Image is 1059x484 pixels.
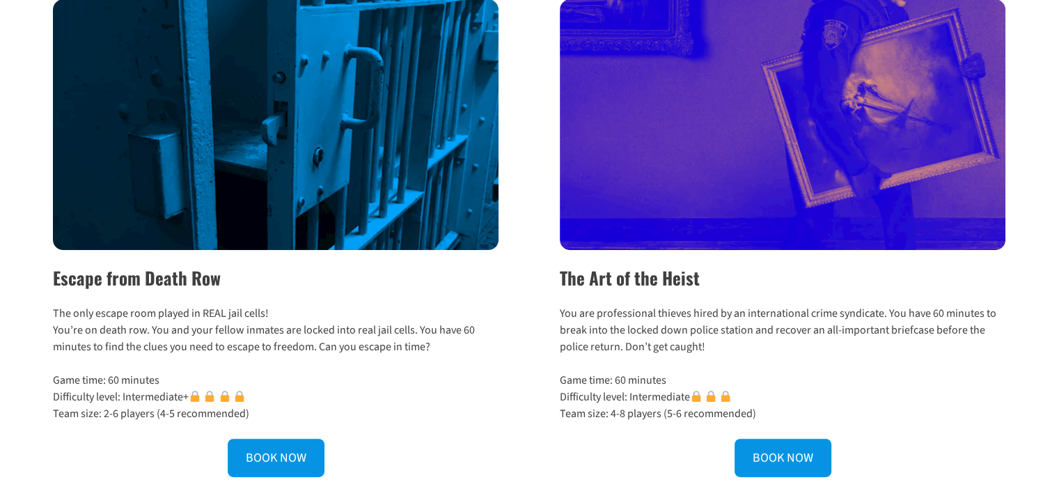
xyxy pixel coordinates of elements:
img: 🔒 [705,391,716,402]
p: The only escape room played in REAL jail cells! You’re on death row. You and your fellow inmates ... [53,305,499,355]
p: You are professional thieves hired by an international crime syndicate. You have 60 minutes to br... [560,305,1006,355]
img: 🔒 [720,391,731,402]
p: Game time: 60 minutes Difficulty level: Intermediate Team size: 4-8 players (5-6 recommended) [560,372,1006,422]
a: BOOK NOW [735,439,831,477]
a: BOOK NOW [228,439,324,477]
h2: The Art of the Heist [560,265,1006,291]
img: 🔒 [189,391,201,402]
img: 🔒 [204,391,215,402]
img: 🔒 [219,391,230,402]
p: Game time: 60 minutes Difficulty level: Intermediate+ Team size: 2-6 players (4-5 recommended) [53,372,499,422]
img: 🔒 [691,391,702,402]
img: 🔒 [234,391,245,402]
h2: Escape from Death Row [53,265,499,291]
